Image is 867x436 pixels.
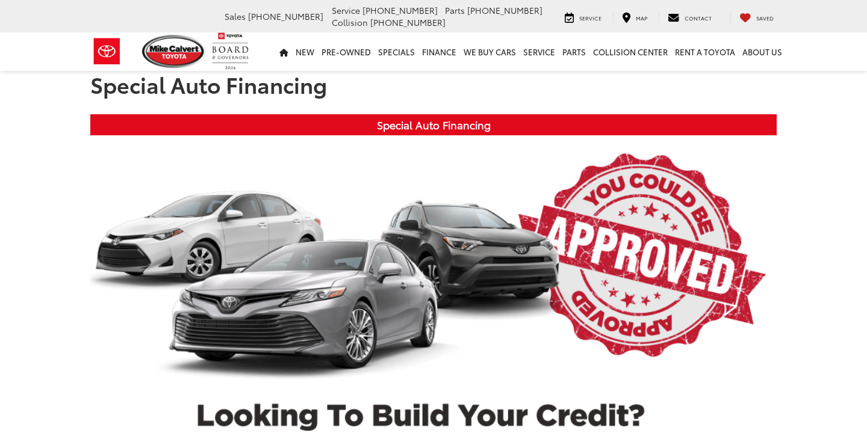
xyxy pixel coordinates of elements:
[292,32,318,71] a: New
[685,14,712,22] span: Contact
[659,11,721,23] a: Contact
[276,32,292,71] a: Home
[739,32,786,71] a: About Us
[520,32,559,71] a: Service
[613,11,656,23] a: Map
[332,16,368,28] span: Collision
[248,10,323,22] span: [PHONE_NUMBER]
[730,11,783,23] a: My Saved Vehicles
[318,32,374,71] a: Pre-Owned
[374,32,418,71] a: Specials
[467,4,542,16] span: [PHONE_NUMBER]
[142,35,206,68] img: Mike Calvert Toyota
[362,4,438,16] span: [PHONE_NUMBER]
[418,32,460,71] a: Finance
[556,11,611,23] a: Service
[370,16,446,28] span: [PHONE_NUMBER]
[579,14,601,22] span: Service
[460,32,520,71] a: WE BUY CARS
[636,14,647,22] span: Map
[332,4,360,16] span: Service
[90,114,777,135] div: Special Auto Financing
[84,32,129,71] img: Toyota
[559,32,589,71] a: Parts
[671,32,739,71] a: Rent a Toyota
[225,10,246,22] span: Sales
[445,4,465,16] span: Parts
[589,32,671,71] a: Collision Center
[90,72,777,96] h1: Special Auto Financing
[756,14,774,22] span: Saved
